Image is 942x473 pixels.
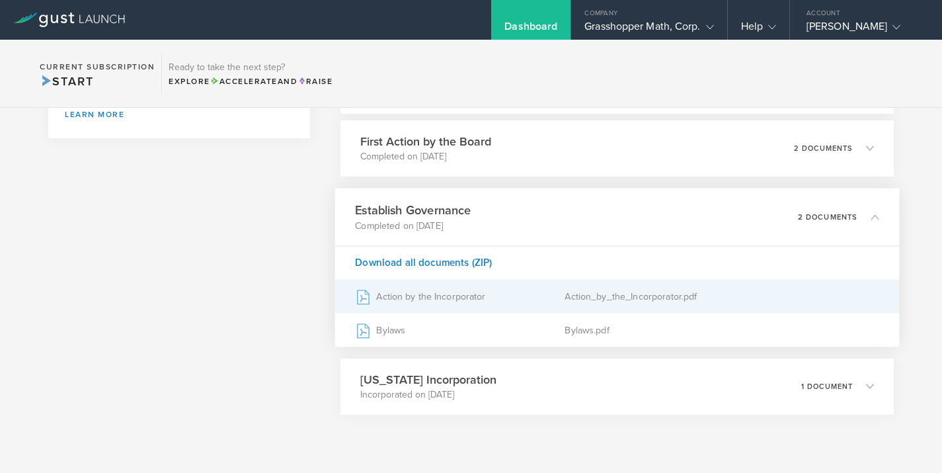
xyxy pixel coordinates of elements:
p: Completed on [DATE] [355,219,471,232]
span: Start [40,74,93,89]
span: Accelerate [210,77,278,86]
div: Action_by_the_Incorporator.pdf [565,280,879,313]
p: Incorporated on [DATE] [360,388,496,402]
div: Explore [169,75,333,87]
div: Download all documents (ZIP) [334,245,899,279]
h3: Establish Governance [355,201,471,219]
h2: Current Subscription [40,63,155,71]
span: and [210,77,298,86]
div: Help [741,20,776,40]
h3: [US_STATE] Incorporation [360,371,496,388]
a: Learn more [65,110,294,118]
span: Raise [297,77,333,86]
p: Completed on [DATE] [360,150,491,163]
h3: First Action by the Board [360,133,491,150]
div: Grasshopper Math, Corp. [584,20,713,40]
p: 2 documents [797,213,857,220]
h3: Ready to take the next step? [169,63,333,72]
div: [PERSON_NAME] [806,20,919,40]
p: 1 document [801,383,853,390]
div: Ready to take the next step?ExploreAccelerateandRaise [161,53,339,94]
div: Dashboard [504,20,557,40]
div: Bylaws [355,314,565,347]
p: 2 documents [794,145,853,152]
div: Action by the Incorporator [355,280,565,313]
div: Bylaws.pdf [565,314,879,347]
